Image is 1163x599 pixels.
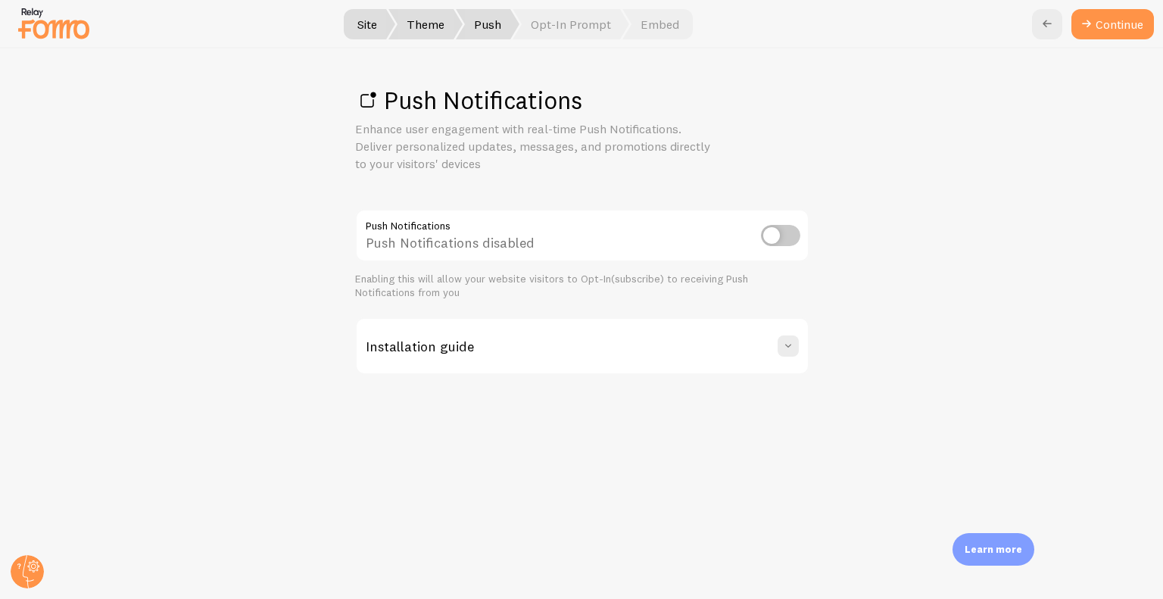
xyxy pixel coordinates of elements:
img: fomo-relay-logo-orange.svg [16,4,92,42]
div: Learn more [953,533,1034,566]
div: Push Notifications disabled [355,209,809,264]
div: Enabling this will allow your website visitors to Opt-In(subscribe) to receiving Push Notificatio... [355,273,809,299]
h1: Push Notifications [355,85,809,116]
h3: Installation guide [366,338,474,355]
p: Learn more [965,542,1022,557]
p: Enhance user engagement with real-time Push Notifications. Deliver personalized updates, messages... [355,120,719,173]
